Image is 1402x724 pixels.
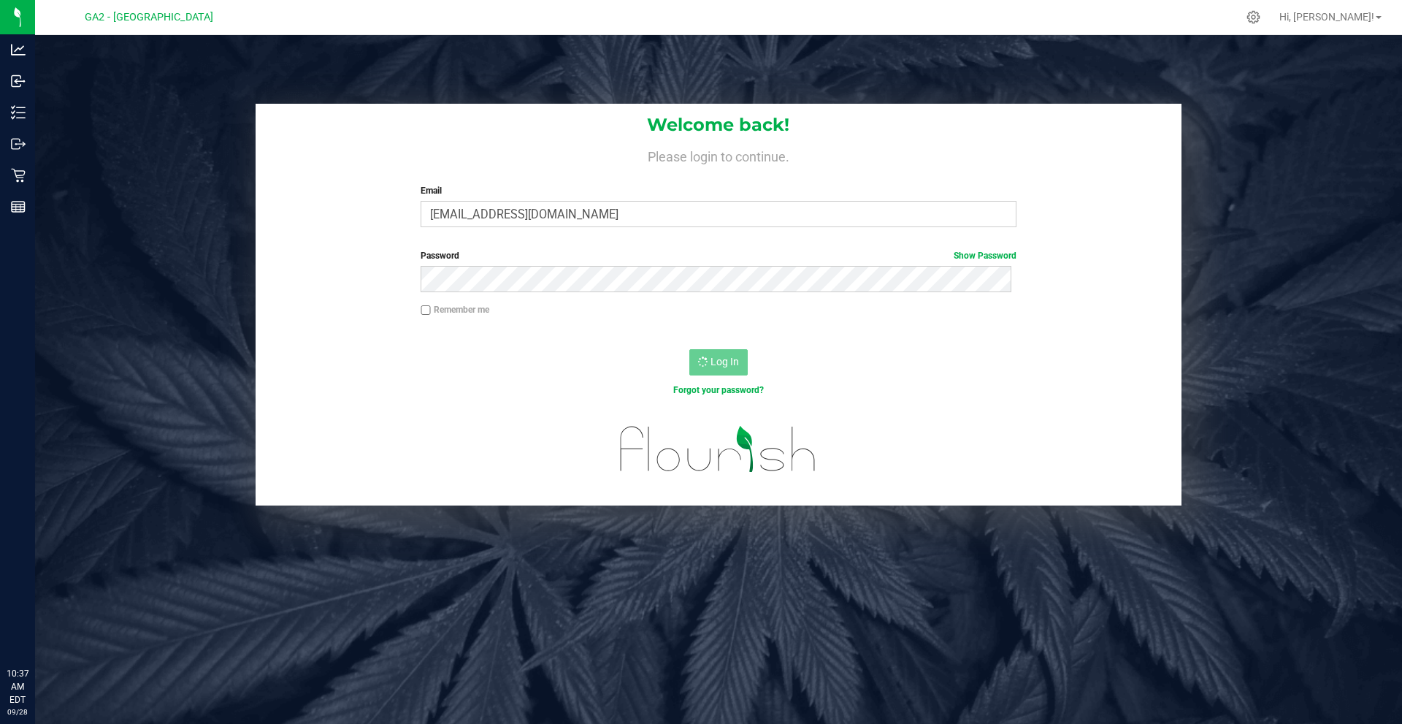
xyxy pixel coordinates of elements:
[11,199,26,214] inline-svg: Reports
[11,74,26,88] inline-svg: Inbound
[1279,11,1374,23] span: Hi, [PERSON_NAME]!
[1244,10,1263,24] div: Manage settings
[673,385,764,395] a: Forgot your password?
[11,137,26,151] inline-svg: Outbound
[954,251,1016,261] a: Show Password
[421,305,431,316] input: Remember me
[602,412,834,487] img: flourish_logo.svg
[256,146,1181,164] h4: Please login to continue.
[421,251,459,261] span: Password
[710,356,739,367] span: Log In
[7,667,28,706] p: 10:37 AM EDT
[85,11,213,23] span: GA2 - [GEOGRAPHIC_DATA]
[11,42,26,57] inline-svg: Analytics
[11,168,26,183] inline-svg: Retail
[7,706,28,717] p: 09/28
[421,303,489,316] label: Remember me
[421,184,1016,197] label: Email
[689,349,748,376] button: Log In
[11,105,26,120] inline-svg: Inventory
[256,115,1181,134] h1: Welcome back!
